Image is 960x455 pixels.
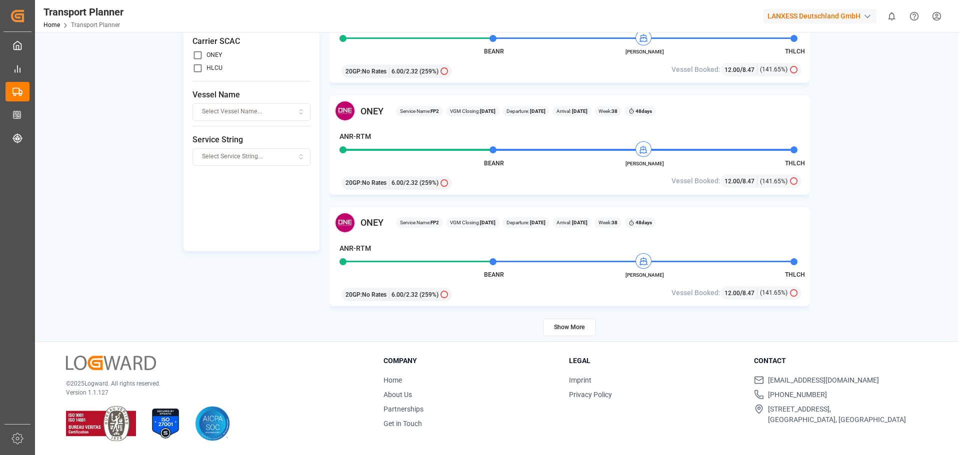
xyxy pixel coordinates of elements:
[635,220,652,225] b: 48 days
[339,131,371,142] h4: ANR-RTM
[362,290,386,299] span: No Rates
[360,104,383,118] span: ONEY
[480,108,495,114] b: [DATE]
[66,379,358,388] p: © 2025 Logward. All rights reserved.
[362,178,386,187] span: No Rates
[571,220,587,225] b: [DATE]
[419,178,438,187] span: (259%)
[334,212,355,233] img: Carrier
[66,388,358,397] p: Version 1.1.127
[383,356,556,366] h3: Company
[345,290,362,299] span: 20GP :
[768,375,879,386] span: [EMAIL_ADDRESS][DOMAIN_NAME]
[506,107,545,115] span: Departure:
[617,160,672,167] span: [PERSON_NAME]
[617,48,672,55] span: [PERSON_NAME]
[724,66,740,73] span: 12.00
[742,66,754,73] span: 8.47
[556,107,587,115] span: Arrival:
[383,391,412,399] a: About Us
[202,152,262,161] span: Select Service String...
[754,356,927,366] h3: Contact
[785,271,805,278] span: THLCH
[598,107,617,115] span: Week:
[556,219,587,226] span: Arrival:
[671,64,720,75] span: Vessel Booked:
[611,108,617,114] b: 38
[383,376,402,384] a: Home
[383,405,423,413] a: Partnerships
[569,356,742,366] h3: Legal
[724,288,757,298] div: /
[391,67,418,76] span: 6.00 / 2.32
[785,48,805,55] span: THLCH
[671,288,720,298] span: Vessel Booked:
[202,107,262,116] span: Select Vessel Name...
[529,108,545,114] b: [DATE]
[430,108,439,114] b: FP2
[66,406,136,441] img: ISO 9001 & ISO 14001 Certification
[450,107,495,115] span: VGM Closing:
[334,100,355,121] img: Carrier
[484,160,504,167] span: BEANR
[763,6,880,25] button: LANXESS Deutschland GmbH
[760,65,787,74] span: (141.65%)
[611,220,617,225] b: 38
[760,288,787,297] span: (141.65%)
[484,271,504,278] span: BEANR
[763,9,876,23] div: LANXESS Deutschland GmbH
[450,219,495,226] span: VGM Closing:
[543,319,596,336] button: Show More
[360,216,383,229] span: ONEY
[569,376,591,384] a: Imprint
[400,219,439,226] span: Service Name:
[880,5,903,27] button: show 0 new notifications
[192,89,310,101] span: Vessel Name
[383,420,422,428] a: Get in Touch
[506,219,545,226] span: Departure:
[569,391,612,399] a: Privacy Policy
[391,290,418,299] span: 6.00 / 2.32
[192,134,310,146] span: Service String
[345,67,362,76] span: 20GP :
[419,67,438,76] span: (259%)
[419,290,438,299] span: (259%)
[362,67,386,76] span: No Rates
[192,35,310,47] span: Carrier SCAC
[598,219,617,226] span: Week:
[529,220,545,225] b: [DATE]
[66,356,156,370] img: Logward Logo
[484,48,504,55] span: BEANR
[785,160,805,167] span: THLCH
[480,220,495,225] b: [DATE]
[206,52,222,58] label: ONEY
[43,21,60,28] a: Home
[617,271,672,279] span: [PERSON_NAME]
[768,404,906,425] span: [STREET_ADDRESS], [GEOGRAPHIC_DATA], [GEOGRAPHIC_DATA]
[148,406,183,441] img: ISO 27001 Certification
[724,178,740,185] span: 12.00
[724,64,757,75] div: /
[571,108,587,114] b: [DATE]
[760,177,787,186] span: (141.65%)
[742,178,754,185] span: 8.47
[724,290,740,297] span: 12.00
[635,108,652,114] b: 48 days
[768,390,827,400] span: [PHONE_NUMBER]
[339,243,371,254] h4: ANR-RTM
[195,406,230,441] img: AICPA SOC
[345,178,362,187] span: 20GP :
[903,5,925,27] button: Help Center
[400,107,439,115] span: Service Name:
[430,220,439,225] b: FP2
[724,176,757,186] div: /
[671,176,720,186] span: Vessel Booked:
[43,4,123,19] div: Transport Planner
[391,178,418,187] span: 6.00 / 2.32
